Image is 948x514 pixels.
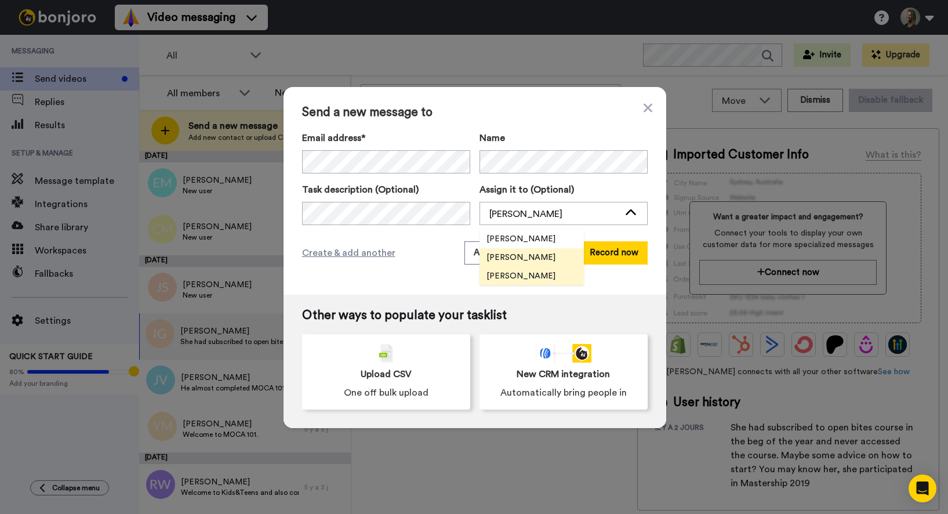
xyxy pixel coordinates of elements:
[379,344,393,363] img: csv-grey.png
[302,106,648,120] span: Send a new message to
[302,131,470,145] label: Email address*
[480,131,505,145] span: Name
[500,386,627,400] span: Automatically bring people in
[361,367,412,381] span: Upload CSV
[489,207,619,221] div: [PERSON_NAME]
[909,475,936,502] div: Open Intercom Messenger
[302,309,648,323] span: Other ways to populate your tasklist
[480,183,648,197] label: Assign it to (Optional)
[480,233,562,245] span: [PERSON_NAME]
[580,241,648,265] button: Record now
[464,241,566,265] button: Add and record later
[480,270,562,282] span: [PERSON_NAME]
[517,367,610,381] span: New CRM integration
[302,246,395,260] span: Create & add another
[302,183,470,197] label: Task description (Optional)
[480,252,562,263] span: [PERSON_NAME]
[344,386,428,400] span: One off bulk upload
[536,344,591,363] div: animation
